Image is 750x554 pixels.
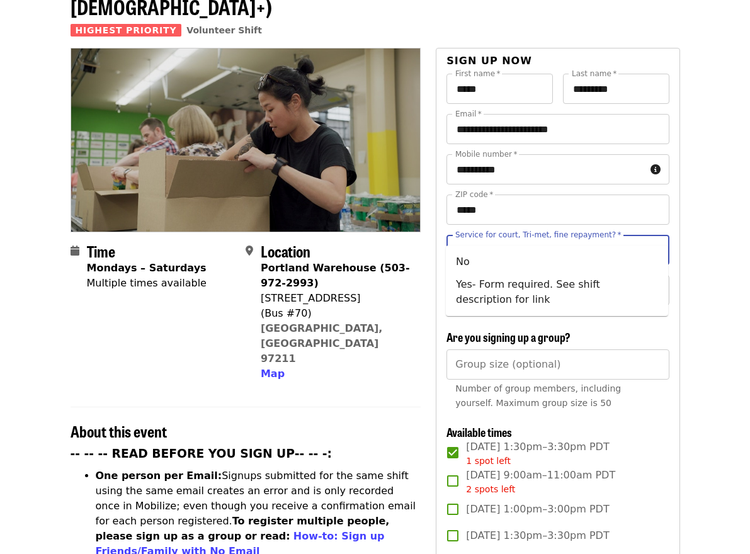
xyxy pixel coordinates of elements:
[466,439,609,468] span: [DATE] 1:30pm–3:30pm PDT
[455,383,621,408] span: Number of group members, including yourself. Maximum group size is 50
[261,291,411,306] div: [STREET_ADDRESS]
[466,528,609,543] span: [DATE] 1:30pm–3:30pm PDT
[631,241,649,259] button: Clear
[446,195,669,225] input: ZIP code
[87,276,207,291] div: Multiple times available
[455,150,517,158] label: Mobile number
[466,484,515,494] span: 2 spots left
[87,262,207,274] strong: Mondays – Saturdays
[446,349,669,380] input: [object Object]
[455,231,622,239] label: Service for court, Tri-met, fine repayment?
[71,48,421,231] img: Oct/Nov/Dec - Portland: Repack/Sort (age 8+) organized by Oregon Food Bank
[261,306,411,321] div: (Bus #70)
[446,74,553,104] input: First name
[647,241,665,259] button: Close
[563,74,669,104] input: Last name
[261,366,285,382] button: Map
[261,240,310,262] span: Location
[446,329,571,345] span: Are you signing up a group?
[466,502,609,517] span: [DATE] 1:00pm–3:00pm PDT
[446,55,532,67] span: Sign up now
[455,70,501,77] label: First name
[446,273,668,311] li: Yes- Form required. See shift description for link
[455,110,482,118] label: Email
[71,245,79,257] i: calendar icon
[572,70,616,77] label: Last name
[446,424,512,440] span: Available times
[96,470,222,482] strong: One person per Email:
[261,368,285,380] span: Map
[96,515,390,542] strong: To register multiple people, please sign up as a group or read:
[71,420,167,442] span: About this event
[246,245,253,257] i: map-marker-alt icon
[466,456,511,466] span: 1 spot left
[466,468,615,496] span: [DATE] 9:00am–11:00am PDT
[186,25,262,35] a: Volunteer Shift
[71,447,332,460] strong: -- -- -- READ BEFORE YOU SIGN UP-- -- -:
[446,154,645,184] input: Mobile number
[446,251,668,273] li: No
[261,322,383,365] a: [GEOGRAPHIC_DATA], [GEOGRAPHIC_DATA] 97211
[87,240,115,262] span: Time
[71,24,182,37] span: Highest Priority
[455,191,493,198] label: ZIP code
[261,262,410,289] strong: Portland Warehouse (503-972-2993)
[446,114,669,144] input: Email
[651,164,661,176] i: circle-info icon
